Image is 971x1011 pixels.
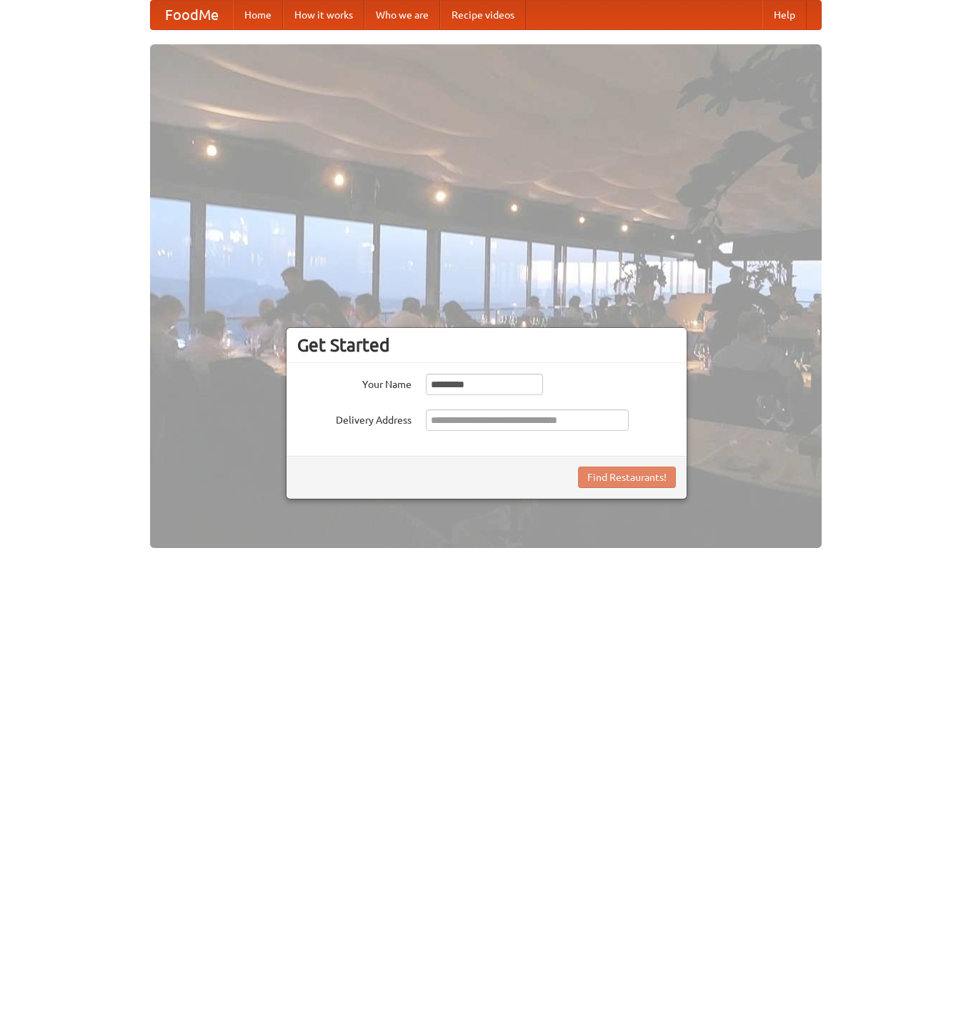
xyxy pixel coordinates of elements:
[762,1,807,29] a: Help
[283,1,364,29] a: How it works
[297,374,412,392] label: Your Name
[297,334,676,356] h3: Get Started
[440,1,526,29] a: Recipe videos
[578,467,676,488] button: Find Restaurants!
[297,409,412,427] label: Delivery Address
[364,1,440,29] a: Who we are
[151,1,233,29] a: FoodMe
[233,1,283,29] a: Home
